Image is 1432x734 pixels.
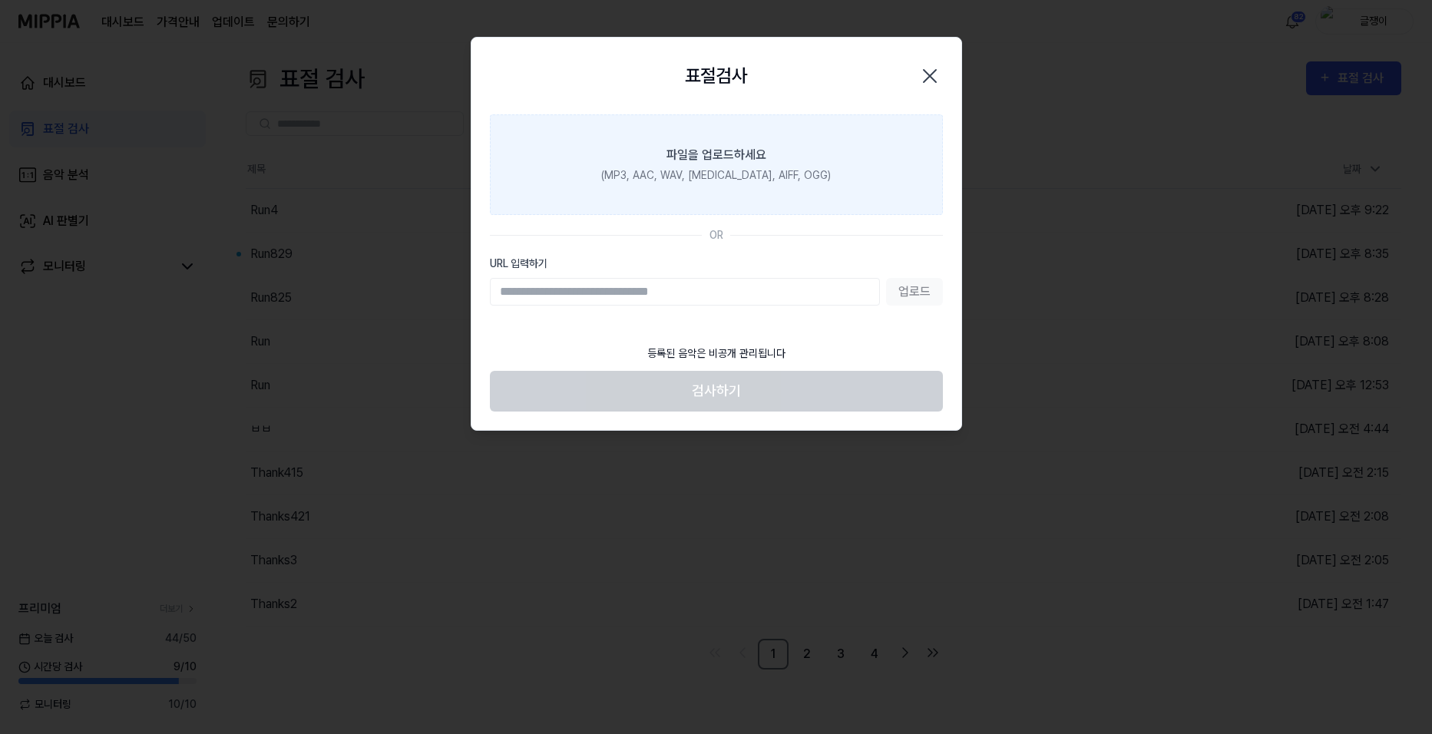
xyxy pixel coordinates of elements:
[666,146,766,164] div: 파일을 업로드하세요
[709,227,723,243] div: OR
[601,167,831,183] div: (MP3, AAC, WAV, [MEDICAL_DATA], AIFF, OGG)
[638,336,795,371] div: 등록된 음악은 비공개 관리됩니다
[685,62,748,90] h2: 표절검사
[490,256,943,272] label: URL 입력하기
